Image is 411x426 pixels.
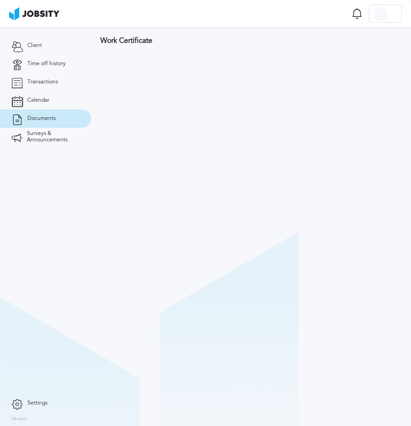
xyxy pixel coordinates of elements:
[9,7,59,20] img: ab4bad089aa723f57921c736e9817d99.png
[100,36,402,45] h3: Work Certificate
[27,42,42,49] span: Client
[27,97,49,104] span: Calendar
[27,61,66,67] span: Time off history
[27,130,80,143] span: Surveys & Announcements
[27,115,56,122] span: Documents
[27,400,47,406] span: Settings
[27,79,58,85] span: Transactions
[11,416,28,422] label: Version:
